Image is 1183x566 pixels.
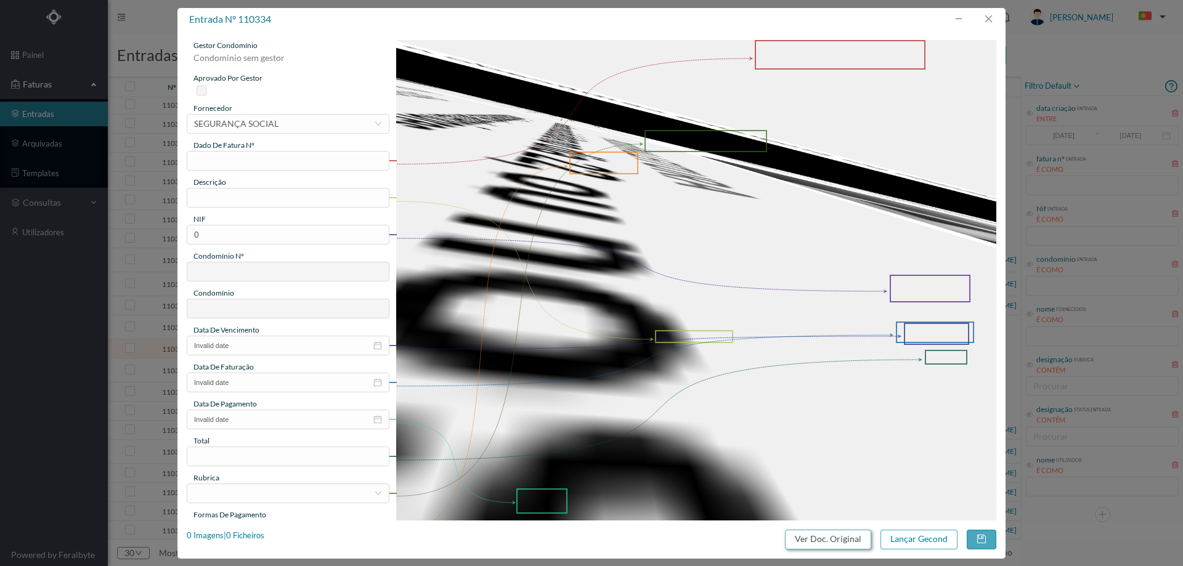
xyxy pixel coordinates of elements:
[373,415,382,424] i: icon: calendar
[193,73,262,83] span: aprovado por gestor
[193,103,232,113] span: fornecedor
[193,510,266,519] span: Formas de Pagamento
[880,530,957,549] button: Lançar Gecond
[193,140,254,150] span: dado de fatura nº
[193,473,219,482] span: rubrica
[193,288,234,297] span: condomínio
[193,41,258,50] span: gestor condomínio
[1129,7,1171,26] button: PT
[193,214,206,224] span: NIF
[193,325,259,334] span: data de vencimento
[193,251,244,261] span: condomínio nº
[187,51,389,73] div: Condominio sem gestor
[193,177,226,187] span: descrição
[375,120,382,127] i: icon: down
[373,341,382,350] i: icon: calendar
[373,378,382,387] i: icon: calendar
[193,362,254,371] span: data de faturação
[187,530,264,542] div: 0 Imagens | 0 Ficheiros
[194,115,278,133] div: SEGURANÇA SOCIAL
[375,490,382,497] i: icon: down
[785,530,871,549] button: Ver Doc. Original
[193,436,209,445] span: total
[193,399,257,408] span: data de pagamento
[189,13,271,25] span: entrada nº 110334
